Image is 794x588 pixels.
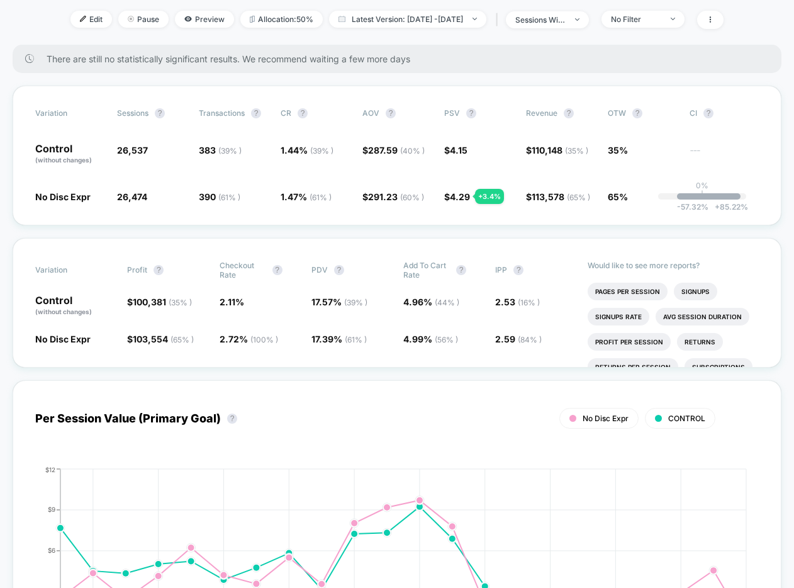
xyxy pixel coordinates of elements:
[240,11,323,28] span: Allocation: 50%
[450,191,470,202] span: 4.29
[154,265,164,275] button: ?
[80,16,86,22] img: edit
[495,334,542,344] span: 2.59
[444,191,470,202] span: $
[495,297,540,307] span: 2.53
[532,145,588,155] span: 110,148
[475,189,504,204] div: + 3.4 %
[588,358,678,376] li: Returns Per Session
[175,11,234,28] span: Preview
[518,298,540,307] span: ( 16 % )
[250,16,255,23] img: rebalance
[632,108,642,118] button: ?
[450,145,467,155] span: 4.15
[715,202,720,212] span: +
[169,298,192,307] span: ( 35 % )
[281,145,333,155] span: 1.44 %
[518,335,542,344] span: ( 84 % )
[656,308,749,325] li: Avg Session Duration
[526,191,590,202] span: $
[677,202,708,212] span: -57.32 %
[493,11,506,29] span: |
[35,334,91,344] span: No Disc Expr
[362,191,424,202] span: $
[133,334,194,344] span: 103,554
[403,297,459,307] span: 4.96 %
[696,181,708,190] p: 0%
[708,202,748,212] span: 85.22 %
[334,265,344,275] button: ?
[526,145,588,155] span: $
[199,108,245,118] span: Transactions
[272,265,282,275] button: ?
[564,108,574,118] button: ?
[386,108,396,118] button: ?
[310,146,333,155] span: ( 39 % )
[690,147,759,165] span: ---
[526,108,557,118] span: Revenue
[199,191,240,202] span: 390
[362,108,379,118] span: AOV
[35,308,92,315] span: (without changes)
[199,145,242,155] span: 383
[690,108,759,118] span: CI
[218,146,242,155] span: ( 39 % )
[48,506,55,513] tspan: $9
[329,11,486,28] span: Latest Version: [DATE] - [DATE]
[565,146,588,155] span: ( 35 % )
[403,261,450,280] span: Add To Cart Rate
[45,465,55,473] tspan: $12
[400,193,424,202] span: ( 60 % )
[611,14,661,24] div: No Filter
[127,265,147,274] span: Profit
[368,145,425,155] span: 287.59
[310,193,332,202] span: ( 61 % )
[588,283,668,300] li: Pages Per Session
[35,191,91,202] span: No Disc Expr
[117,191,147,202] span: 26,474
[444,145,467,155] span: $
[435,298,459,307] span: ( 44 % )
[532,191,590,202] span: 113,578
[220,297,244,307] span: 2.11 %
[472,18,477,20] img: end
[338,16,345,22] img: calendar
[155,108,165,118] button: ?
[608,191,628,202] span: 65%
[281,191,332,202] span: 1.47 %
[668,414,705,423] span: CONTROL
[345,335,367,344] span: ( 61 % )
[220,261,266,280] span: Checkout Rate
[515,15,566,25] div: sessions with impression
[368,191,424,202] span: 291.23
[251,108,261,118] button: ?
[685,358,752,376] li: Subscriptions
[35,295,115,317] p: Control
[311,334,367,344] span: 17.39 %
[35,144,104,165] p: Control
[588,333,671,351] li: Profit Per Session
[513,265,523,275] button: ?
[575,18,579,21] img: end
[400,146,425,155] span: ( 40 % )
[344,298,367,307] span: ( 39 % )
[311,265,328,274] span: PDV
[608,108,677,118] span: OTW
[588,261,759,270] p: Would like to see more reports?
[456,265,466,275] button: ?
[117,145,148,155] span: 26,537
[227,414,237,424] button: ?
[220,334,278,344] span: 2.72 %
[127,297,192,307] span: $
[35,156,92,164] span: (without changes)
[70,11,112,28] span: Edit
[250,335,278,344] span: ( 100 % )
[35,108,104,118] span: Variation
[311,297,367,307] span: 17.57 %
[567,193,590,202] span: ( 65 % )
[362,145,425,155] span: $
[444,108,460,118] span: PSV
[703,108,713,118] button: ?
[218,193,240,202] span: ( 61 % )
[701,190,703,200] p: |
